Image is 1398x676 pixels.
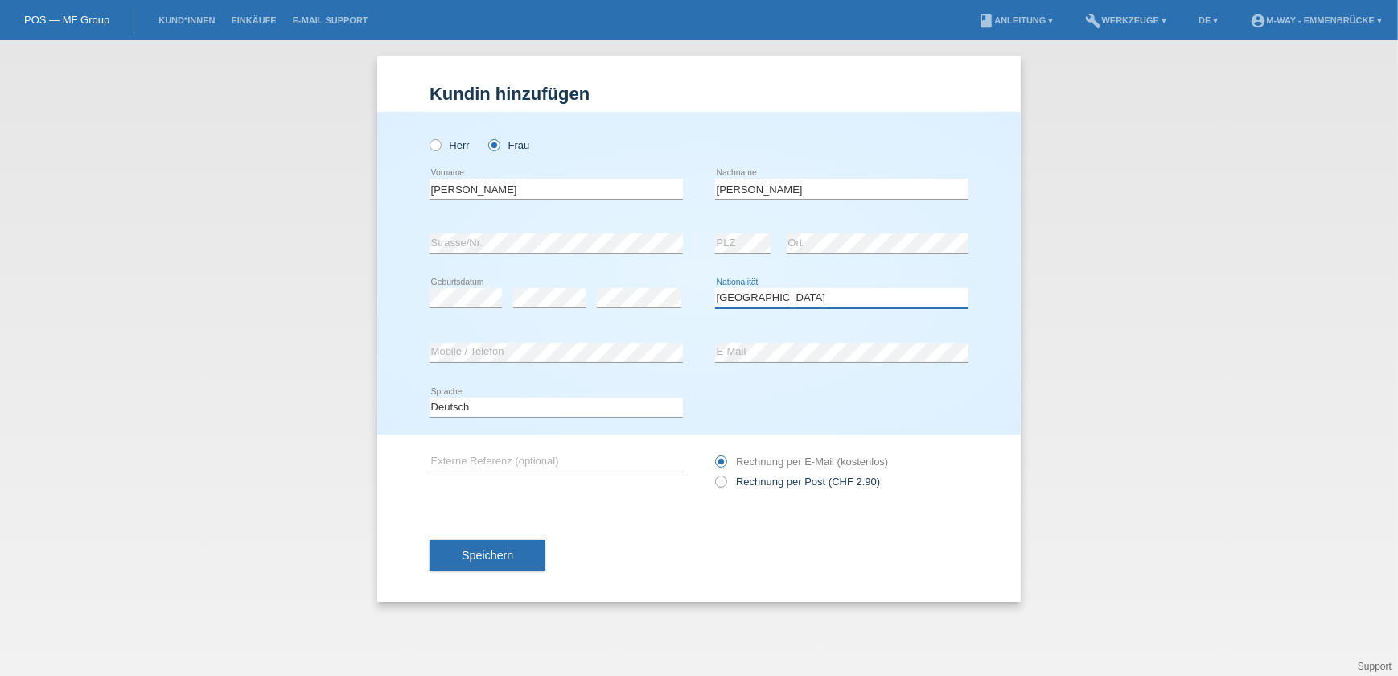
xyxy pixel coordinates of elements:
a: account_circlem-way - Emmenbrücke ▾ [1242,15,1390,25]
h1: Kundin hinzufügen [430,84,968,104]
input: Frau [488,139,499,150]
label: Rechnung per E-Mail (kostenlos) [715,455,888,468]
input: Rechnung per Post (CHF 2.90) [715,476,726,496]
i: build [1086,13,1102,29]
span: Speichern [462,549,513,562]
a: POS — MF Group [24,14,109,26]
a: Support [1358,661,1392,672]
label: Herr [430,139,470,151]
i: book [978,13,994,29]
a: buildWerkzeuge ▾ [1078,15,1175,25]
a: DE ▾ [1190,15,1226,25]
label: Rechnung per Post (CHF 2.90) [715,476,880,488]
input: Rechnung per E-Mail (kostenlos) [715,455,726,476]
label: Frau [488,139,529,151]
input: Herr [430,139,440,150]
a: bookAnleitung ▾ [970,15,1061,25]
a: Einkäufe [223,15,284,25]
a: Kund*innen [150,15,223,25]
button: Speichern [430,540,545,571]
a: E-Mail Support [285,15,376,25]
i: account_circle [1250,13,1266,29]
